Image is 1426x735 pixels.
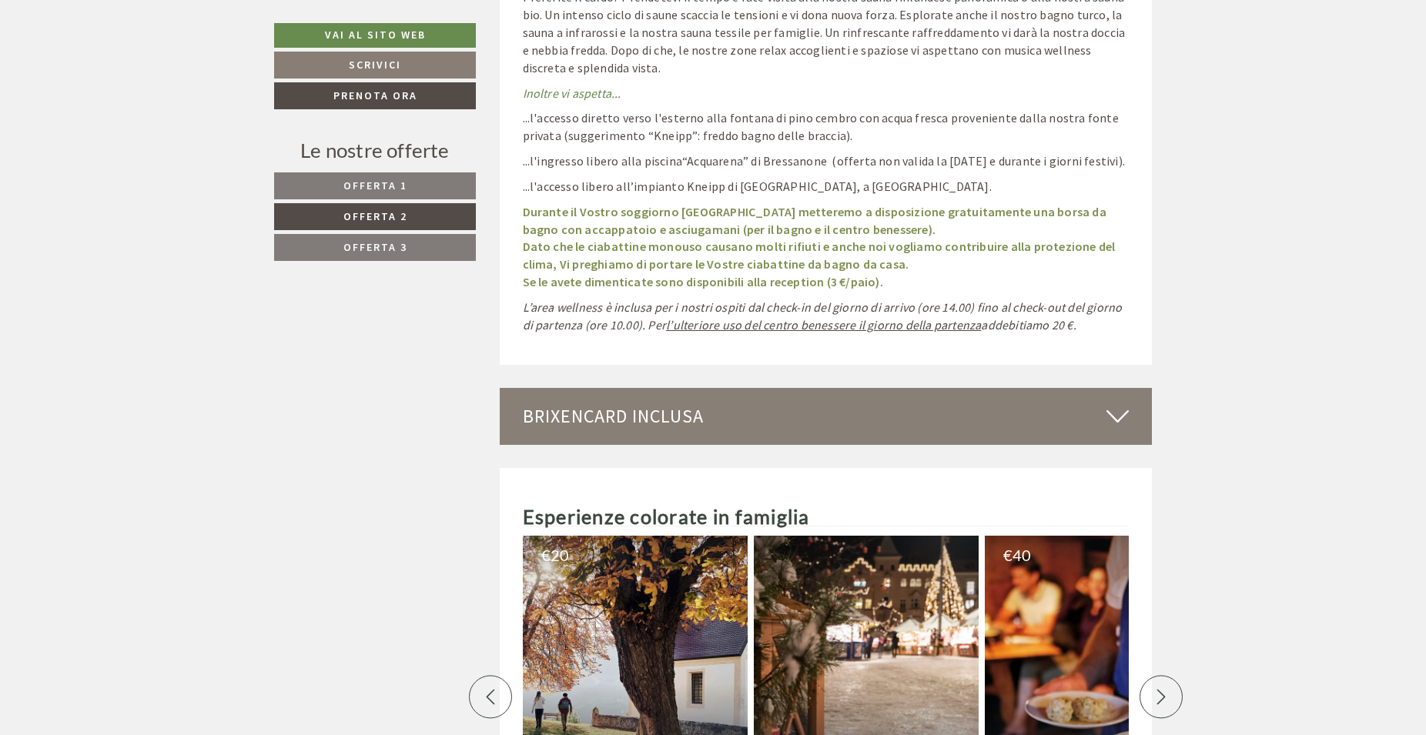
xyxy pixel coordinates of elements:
div: 20 [541,547,736,563]
small: 09:08 [24,75,233,86]
span: Offerta 1 [343,179,407,192]
p: ...l'ingresso libero alla piscina“Acquarena” di Bressanone (offerta non valida la [DATE] e durant... [523,152,1130,170]
a: Vai al sito web [274,23,476,48]
span: Offerta 2 [343,209,407,223]
div: Buon giorno, come possiamo aiutarla? [12,42,240,89]
div: 40 [1003,547,1198,563]
p: ...l'accesso diretto verso l'esterno alla fontana di pino cembro con acqua fresca proveniente dal... [523,109,1130,145]
div: BrixenCard inclusa [500,388,1153,445]
em: L’area wellness è inclusa per i nostri ospiti dal check-in del giorno di arrivo (ore 14.00) fino ... [523,299,1123,332]
div: lunedì [273,12,333,38]
a: Scrivici [274,52,476,79]
div: Le nostre offerte [274,136,476,165]
h2: Esperienze colorate in famiglia [523,506,1130,528]
span: € [1003,547,1013,563]
span: Durante il Vostro soggiorno [GEOGRAPHIC_DATA] metteremo a disposizione gratuitamente una borsa da... [523,204,1116,289]
span: Offerta 3 [343,240,407,254]
button: Invia [529,406,607,433]
p: ...l'accesso libero all’impianto Kneipp di [GEOGRAPHIC_DATA], a [GEOGRAPHIC_DATA]. [523,178,1130,195]
em: Inoltre vi aspetta... [523,85,621,101]
div: [GEOGRAPHIC_DATA] [24,45,233,58]
u: l’ulteriore uso del centro benessere il giorno della partenza [666,317,981,332]
a: Prenota ora [274,82,476,109]
span: € [541,547,551,563]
